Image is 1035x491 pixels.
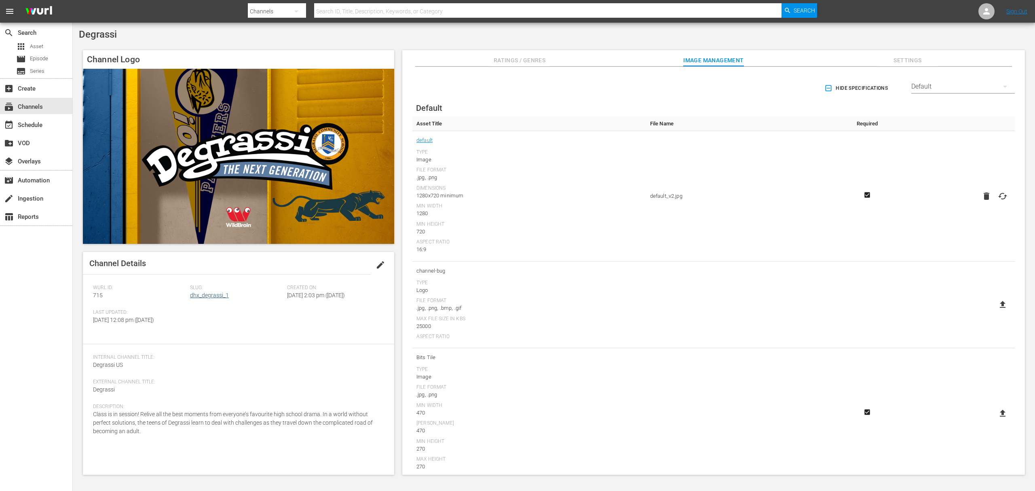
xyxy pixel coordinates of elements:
div: Min Width [416,402,642,409]
img: ans4CAIJ8jUAAAAAAAAAAAAAAAAAAAAAAAAgQb4GAAAAAAAAAAAAAAAAAAAAAAAAJMjXAAAAAAAAAAAAAAAAAAAAAAAAgAT5G... [19,2,58,21]
span: Series [16,66,26,76]
div: File Format [416,167,642,174]
span: edit [376,260,385,270]
div: Image [416,156,642,164]
span: 715 [93,292,103,298]
span: Channels [4,102,14,112]
span: Create [4,84,14,93]
span: Hide Specifications [826,84,888,93]
span: Asset [16,42,26,51]
span: Settings [877,55,938,66]
span: Bits Tile [416,352,642,363]
div: 1280x720 minimum [416,192,642,200]
div: Image [416,373,642,381]
span: Wurl ID: [93,285,186,291]
span: Last Updated: [93,309,186,316]
div: 720 [416,228,642,236]
span: VOD [4,138,14,148]
div: .jpg, .png [416,391,642,399]
div: Max File Size In Kbs [416,316,642,322]
div: [PERSON_NAME] [416,420,642,427]
th: Asset Title [412,116,646,131]
div: Logo [416,286,642,294]
svg: Required [862,408,872,416]
span: Ratings / Genres [489,55,550,66]
span: Description: [93,404,380,410]
h4: Channel Logo [83,50,394,69]
img: Degrassi [83,69,394,244]
th: File Name [646,116,843,131]
td: default_v2.jpg [646,131,843,262]
a: Sign Out [1006,8,1027,15]
div: File Format [416,298,642,304]
span: Default [416,103,442,113]
div: Min Height [416,438,642,445]
span: Automation [4,176,14,185]
svg: Required [862,191,872,199]
span: Slug: [190,285,283,291]
div: Min Width [416,203,642,210]
span: Degrassi [93,386,115,393]
div: Type [416,366,642,373]
span: Series [30,67,44,75]
span: Episode [16,54,26,64]
div: Aspect Ratio [416,239,642,246]
a: dhx_degrassi_1 [190,292,229,298]
span: Internal Channel Title: [93,354,380,361]
span: Degrassi [79,29,117,40]
div: Default [911,75,1015,98]
span: Overlays [4,157,14,166]
span: Asset [30,42,43,51]
div: Min Height [416,221,642,228]
a: default [416,135,433,146]
div: 470 [416,427,642,435]
div: .jpg, .png [416,174,642,182]
span: Channel Details [89,258,146,268]
button: edit [371,255,390,275]
span: Search [4,28,14,38]
span: Image Management [683,55,744,66]
span: Reports [4,212,14,222]
span: Ingestion [4,194,14,203]
div: Max Height [416,456,642,463]
div: File Format [416,384,642,391]
div: Aspect Ratio [416,334,642,340]
div: 470 [416,409,642,417]
div: 1280 [416,210,642,218]
div: .jpg, .png, .bmp, .gif [416,304,642,312]
span: menu [5,6,15,16]
th: Required [843,116,892,131]
div: 25000 [416,322,642,330]
span: Episode [30,55,48,63]
span: [DATE] 12:08 pm ([DATE]) [93,317,154,323]
span: Degrassi US [93,362,123,368]
span: External Channel Title: [93,379,380,385]
button: Hide Specifications [823,77,891,99]
div: Dimensions [416,185,642,192]
div: 270 [416,463,642,471]
div: 270 [416,445,642,453]
span: [DATE] 2:03 pm ([DATE]) [287,292,345,298]
div: Type [416,149,642,156]
div: 16:9 [416,246,642,254]
span: Created On: [287,285,380,291]
button: Search [782,3,817,18]
span: Class is in session! Relive all the best moments from everyone’s favourite high school drama. In ... [93,411,373,434]
div: Type [416,280,642,286]
span: Schedule [4,120,14,130]
span: channel-bug [416,266,642,276]
span: Search [794,3,815,18]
